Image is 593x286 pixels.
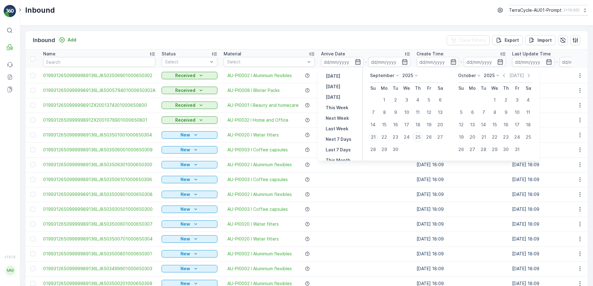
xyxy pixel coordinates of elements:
[30,207,35,212] div: Toggle Row Selected
[413,217,509,232] td: [DATE] 18:09
[368,83,379,94] th: Sunday
[412,83,423,94] th: Thursday
[43,162,155,168] a: 01993126509999989136LJ8503506301000650300
[417,51,444,57] p: Create Time
[492,35,523,45] button: Export
[456,132,466,142] div: 19
[490,107,500,117] div: 8
[509,5,588,15] button: TerraCycle-AU01-Prompt(+10:00)
[162,176,217,183] button: New
[379,95,389,105] div: 1
[175,117,195,123] p: Received
[68,37,76,43] p: Add
[326,126,348,132] p: Last Week
[227,266,292,272] a: AU-PI0002 I Aluminium flexibles
[318,98,413,113] td: [DATE]
[379,145,389,154] div: 29
[423,83,435,94] th: Friday
[165,59,208,65] p: Select
[43,191,155,197] a: 01993126509999989136LJ8503500901000650308
[181,191,190,197] p: New
[459,37,486,43] p: Clear Filters
[326,136,351,142] p: Next 7 Days
[25,5,55,15] p: Inbound
[467,145,477,154] div: 27
[30,236,35,241] div: Toggle Row Selected
[227,117,288,123] a: AU-PI0032 I Home and Office
[323,72,343,80] button: Yesterday
[4,255,16,259] span: v 1.51.0
[326,157,350,163] p: This Month
[35,122,51,127] span: 0.06 kg
[460,58,462,66] p: -
[525,35,555,45] button: Import
[512,95,522,105] div: 3
[43,251,155,257] a: 01993126509999989136LJ8503500801000650301
[323,115,351,122] button: Next Week
[43,117,155,123] a: 019931265099999891ZX2001078901000650801
[321,51,345,57] p: Arrive Date
[379,132,389,142] div: 22
[43,266,155,272] span: 01993126509999989136LJ8503499901000650303
[43,147,155,153] span: 01993126509999989136LJ8503506001000650309
[413,261,509,276] td: [DATE] 18:09
[456,83,467,94] th: Sunday
[464,57,506,67] input: dd/mm/yyyy
[175,87,195,93] p: Received
[413,232,509,246] td: [DATE] 18:09
[368,145,378,154] div: 28
[162,72,217,79] button: Received
[227,147,288,153] a: AU-PI0003 I Coffee capsules
[509,7,562,13] p: TerraCycle-AU01-Prompt
[326,147,351,153] p: Last 7 Days
[390,145,400,154] div: 30
[479,120,488,130] div: 14
[30,147,35,152] div: Toggle Row Selected
[30,251,35,256] div: Toggle Row Selected
[5,112,33,117] span: Arrive Date :
[227,236,279,242] a: AU-PI0020 I Water filters
[402,95,412,105] div: 3
[5,153,35,158] span: Last Weight :
[43,102,155,108] a: 019931265099999891ZX2001374301000650800
[512,51,551,57] p: Last Update Time
[479,107,488,117] div: 7
[181,236,190,242] p: New
[227,72,292,79] span: AU-PI0002 I Aluminium flexibles
[162,51,176,57] p: Status
[435,107,445,117] div: 13
[523,107,533,117] div: 11
[479,132,488,142] div: 21
[162,87,217,94] button: Received
[43,176,155,183] a: 01993126509999989136LJ8503506101000650306
[379,107,389,117] div: 8
[323,157,353,164] button: This Month
[402,120,412,130] div: 17
[511,83,523,94] th: Friday
[501,145,511,154] div: 30
[413,132,423,142] div: 25
[30,103,35,108] div: Toggle Row Selected
[413,172,509,187] td: [DATE] 18:09
[43,72,155,79] a: 01993126509999989136LJ8503506901000650302
[227,206,288,212] a: AU-PI0003 I Coffee capsules
[43,221,155,227] span: 01993126509999989136LJ8503500601000650307
[4,260,16,281] button: MM
[227,191,292,197] span: AU-PI0002 I Aluminium flexibles
[227,221,279,227] a: AU-PI0020 I Water filters
[43,132,155,138] a: 01993126509999989136LJ8503501001000650304
[379,83,390,94] th: Monday
[402,107,412,117] div: 10
[564,8,579,13] p: ( +10:00 )
[321,57,363,67] input: dd/mm/yyyy
[318,68,413,83] td: [DATE]
[162,131,217,139] button: New
[227,87,280,93] a: AU-PI0008 I Blister Packs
